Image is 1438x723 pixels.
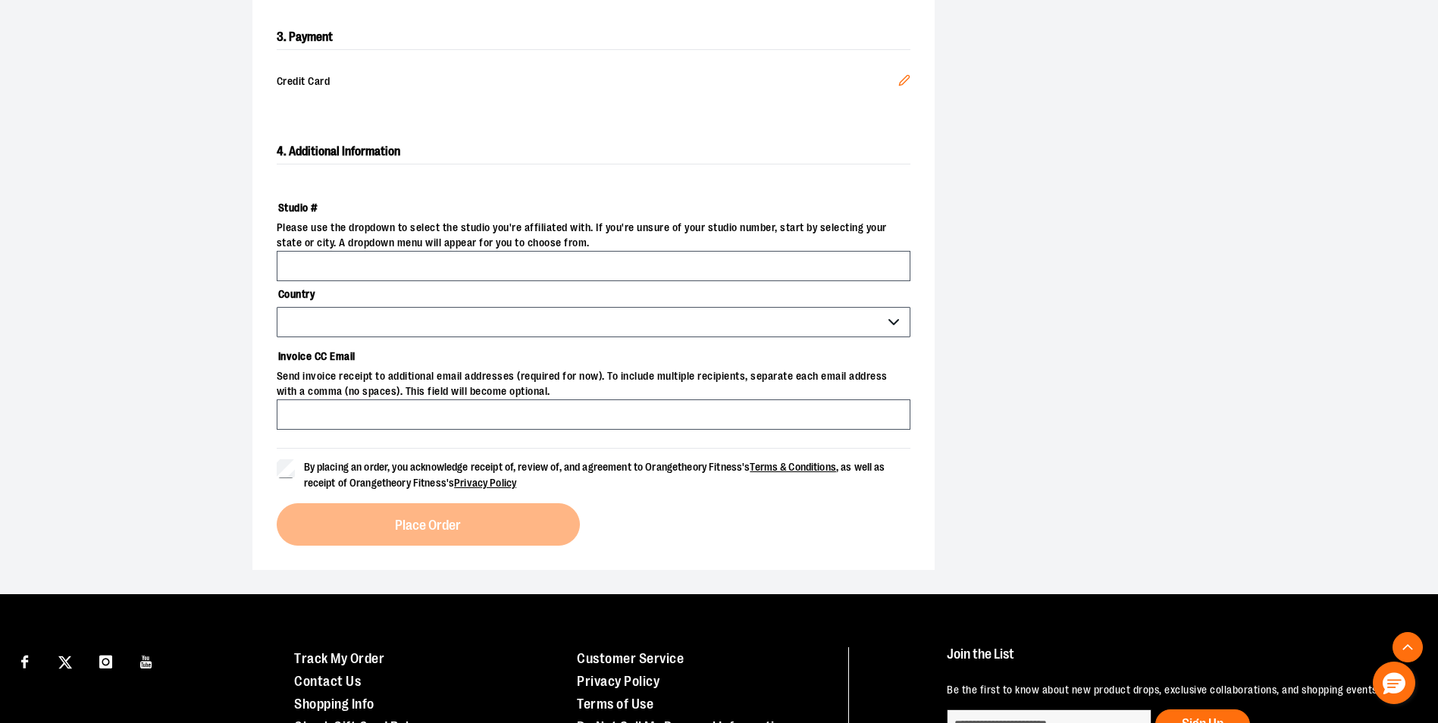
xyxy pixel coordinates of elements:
[277,281,910,307] label: Country
[277,459,295,477] input: By placing an order, you acknowledge receipt of, review of, and agreement to Orangetheory Fitness...
[277,369,910,399] span: Send invoice receipt to additional email addresses (required for now). To include multiple recipi...
[454,477,516,489] a: Privacy Policy
[52,647,79,674] a: Visit our X page
[277,139,910,164] h2: 4. Additional Information
[277,74,898,91] span: Credit Card
[133,647,160,674] a: Visit our Youtube page
[947,647,1403,675] h4: Join the List
[11,647,38,674] a: Visit our Facebook page
[294,696,374,712] a: Shopping Info
[750,461,836,473] a: Terms & Conditions
[577,674,659,689] a: Privacy Policy
[1393,632,1423,662] button: Back To Top
[277,343,910,369] label: Invoice CC Email
[947,683,1403,698] p: Be the first to know about new product drops, exclusive collaborations, and shopping events!
[294,651,384,666] a: Track My Order
[277,221,910,251] span: Please use the dropdown to select the studio you're affiliated with. If you're unsure of your stu...
[577,651,684,666] a: Customer Service
[886,62,923,103] button: Edit
[277,25,910,50] h2: 3. Payment
[1373,662,1415,704] button: Hello, have a question? Let’s chat.
[294,674,361,689] a: Contact Us
[58,656,72,669] img: Twitter
[92,647,119,674] a: Visit our Instagram page
[277,195,910,221] label: Studio #
[304,461,885,489] span: By placing an order, you acknowledge receipt of, review of, and agreement to Orangetheory Fitness...
[577,696,653,712] a: Terms of Use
